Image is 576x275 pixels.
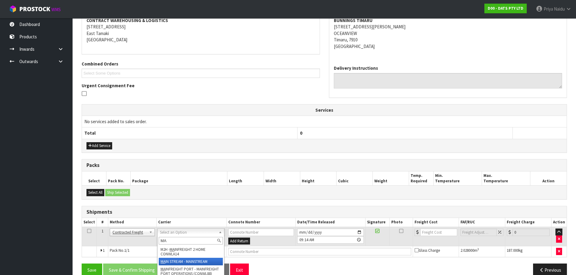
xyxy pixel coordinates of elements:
span: 1/1 [124,248,129,253]
th: Services [82,104,567,116]
input: Connote Number [228,248,411,255]
th: Length [227,171,264,186]
span: 1 [103,248,105,253]
td: m [459,246,505,257]
label: Delivery Instructions [334,65,378,71]
img: cube-alt.png [9,5,17,13]
span: 0 [300,130,302,136]
address: [STREET_ADDRESS] East Tamaki [GEOGRAPHIC_DATA] [86,17,315,43]
span: 1 [102,229,103,234]
th: Height [300,171,336,186]
span: Glass Charge [415,248,440,253]
th: Max. Temperature [482,171,530,186]
input: Connote Number [228,229,294,236]
th: Temp. Required [409,171,433,186]
th: Photo [389,218,413,227]
th: Width [264,171,300,186]
th: Signature [366,218,389,227]
span: Naidu [554,6,565,12]
td: No services added to sales order. [82,116,567,127]
address: [STREET_ADDRESS][PERSON_NAME] OCEANVIEW Timaru, 7910 [GEOGRAPHIC_DATA] [334,17,562,50]
th: FAF/RUC [459,218,505,227]
input: Freight Cost [420,229,457,236]
span: Priya [544,6,553,12]
th: Connote Number [226,218,295,227]
strong: CONTRACT WAREHOUSING & LOGISTICS [86,18,168,23]
th: Total [82,127,297,139]
button: Ship Selected [105,189,130,196]
sup: 3 [477,247,479,251]
th: Freight Charge [505,218,552,227]
th: Freight Cost [413,218,459,227]
th: Action [530,171,567,186]
th: Cubic [337,171,373,186]
label: Urgent Consignment Fee [82,82,135,89]
td: Pack No. [108,246,226,257]
button: Add Service [86,142,112,149]
td: kg [505,246,552,257]
th: Carrier [156,218,226,227]
th: Method [108,218,156,227]
strong: BUNNINGS TIMARU [334,18,373,23]
span: ProStock [19,5,50,13]
label: Combined Orders [82,61,118,67]
span: 187.000 [507,248,519,253]
strong: D00 - DATS PTY LTD [488,6,523,11]
th: Weight [373,171,409,186]
th: # [97,218,108,227]
th: Pack No. [106,171,130,186]
th: Min. Temperature [433,171,482,186]
em: MA [170,247,174,252]
input: Freight Charge [513,229,550,236]
li: M2H - INFREIGHT 2 HOME CONWLA14 [159,246,223,258]
h3: Shipments [86,209,562,215]
span: 2.028000 [460,248,474,253]
li: IN STREAM - MAINSTREAM [159,258,223,265]
button: Add Return [228,238,250,245]
em: MA [161,267,165,272]
button: Select All [86,189,104,196]
a: D00 - DATS PTY LTD [484,4,527,13]
input: Freight Adjustment [460,229,497,236]
th: Select [82,218,97,227]
small: WMS [51,7,61,12]
th: Action [551,218,567,227]
th: Package [130,171,227,186]
h3: Packs [86,162,562,168]
th: Date/Time Released [295,218,365,227]
span: Select an Option [160,229,216,236]
em: MA [161,259,165,264]
span: Contracted Freight [112,229,146,236]
th: Select [82,171,106,186]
